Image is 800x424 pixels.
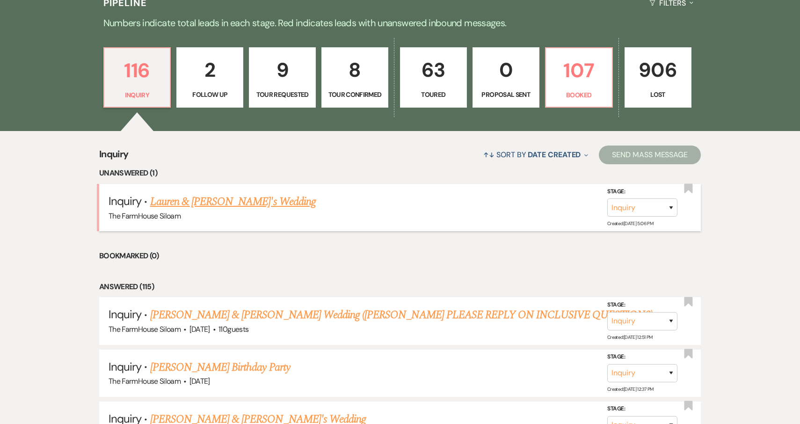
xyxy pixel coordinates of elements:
[480,142,592,167] button: Sort By Date Created
[473,47,539,108] a: 0Proposal Sent
[109,194,141,208] span: Inquiry
[607,404,677,414] label: Stage:
[99,250,701,262] li: Bookmarked (0)
[625,47,691,108] a: 906Lost
[607,334,652,340] span: Created: [DATE] 12:51 PM
[99,167,701,179] li: Unanswered (1)
[545,47,613,108] a: 107Booked
[99,281,701,293] li: Answered (115)
[182,54,237,86] p: 2
[189,376,210,386] span: [DATE]
[218,324,248,334] span: 110 guests
[109,324,181,334] span: The FarmHouse Siloam
[103,47,171,108] a: 116Inquiry
[599,146,701,164] button: Send Mass Message
[607,220,653,227] span: Created: [DATE] 5:06 PM
[327,54,382,86] p: 8
[176,47,243,108] a: 2Follow Up
[479,89,533,100] p: Proposal Sent
[109,376,181,386] span: The FarmHouse Siloam
[406,54,461,86] p: 63
[110,90,165,100] p: Inquiry
[99,147,129,167] span: Inquiry
[552,90,606,100] p: Booked
[479,54,533,86] p: 0
[255,54,310,86] p: 9
[552,55,606,86] p: 107
[607,186,677,197] label: Stage:
[109,359,141,374] span: Inquiry
[483,150,495,160] span: ↑↓
[400,47,467,108] a: 63Toured
[150,193,316,210] a: Lauren & [PERSON_NAME]'s Wedding
[189,324,210,334] span: [DATE]
[607,386,653,392] span: Created: [DATE] 12:37 PM
[110,55,165,86] p: 116
[327,89,382,100] p: Tour Confirmed
[150,307,653,323] a: [PERSON_NAME] & [PERSON_NAME] Wedding ([PERSON_NAME] PLEASE REPLY ON INCLUSIVE QUESTIONS)
[607,300,677,310] label: Stage:
[109,211,181,221] span: The FarmHouse Siloam
[528,150,581,160] span: Date Created
[406,89,461,100] p: Toured
[631,54,685,86] p: 906
[150,359,290,376] a: [PERSON_NAME] Birthday Party
[63,15,737,30] p: Numbers indicate total leads in each stage. Red indicates leads with unanswered inbound messages.
[249,47,316,108] a: 9Tour Requested
[607,352,677,362] label: Stage:
[255,89,310,100] p: Tour Requested
[631,89,685,100] p: Lost
[321,47,388,108] a: 8Tour Confirmed
[109,307,141,322] span: Inquiry
[182,89,237,100] p: Follow Up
